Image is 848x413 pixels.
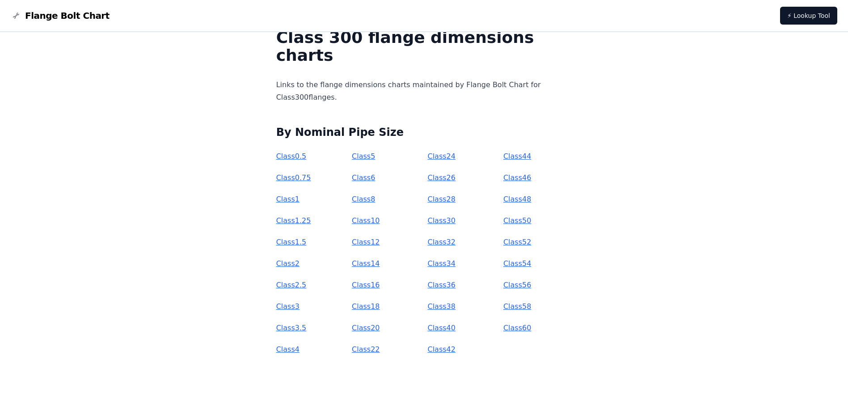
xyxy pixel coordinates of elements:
a: Class1 [276,195,300,203]
a: Class34 [427,259,455,268]
a: Class48 [503,195,531,203]
a: Class32 [427,238,455,246]
a: Class3.5 [276,324,307,332]
a: Class2.5 [276,281,307,289]
a: Class60 [503,324,531,332]
a: Class6 [352,173,375,182]
a: Class1.5 [276,238,307,246]
a: Class10 [352,216,380,225]
a: Class54 [503,259,531,268]
a: Class22 [352,345,380,354]
a: Flange Bolt Chart LogoFlange Bolt Chart [11,9,110,22]
a: Class16 [352,281,380,289]
p: Links to the flange dimensions charts maintained by Flange Bolt Chart for Class 300 flanges. [276,79,572,104]
a: Class58 [503,302,531,311]
a: Class30 [427,216,455,225]
a: Class56 [503,281,531,289]
h1: Class 300 flange dimensions charts [276,29,572,64]
a: Class4 [276,345,300,354]
a: Class8 [352,195,375,203]
a: Class0.5 [276,152,307,160]
a: Class24 [427,152,455,160]
a: Class1.25 [276,216,311,225]
a: Class26 [427,173,455,182]
a: Class36 [427,281,455,289]
span: Flange Bolt Chart [25,9,110,22]
a: Class0.75 [276,173,311,182]
a: Class40 [427,324,455,332]
a: Class2 [276,259,300,268]
a: Class42 [427,345,455,354]
a: Class44 [503,152,531,160]
a: Class3 [276,302,300,311]
a: ⚡ Lookup Tool [780,7,837,25]
h2: By Nominal Pipe Size [276,125,572,139]
a: Class52 [503,238,531,246]
a: Class28 [427,195,455,203]
a: Class12 [352,238,380,246]
a: Class46 [503,173,531,182]
a: Class14 [352,259,380,268]
img: Flange Bolt Chart Logo [11,10,21,21]
a: Class38 [427,302,455,311]
a: Class50 [503,216,531,225]
a: Class18 [352,302,380,311]
a: Class5 [352,152,375,160]
a: Class20 [352,324,380,332]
